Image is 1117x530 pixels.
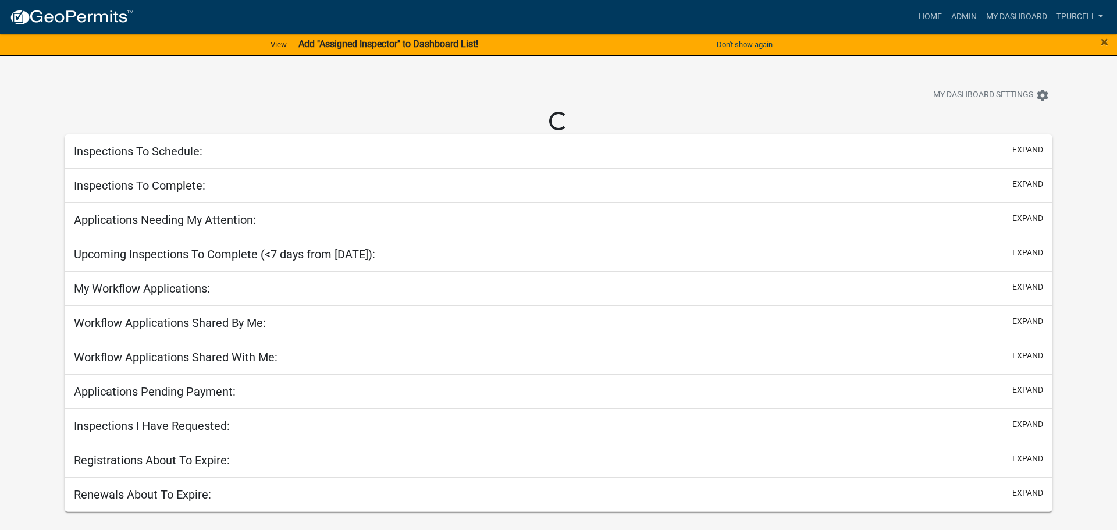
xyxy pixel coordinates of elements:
[74,316,266,330] h5: Workflow Applications Shared By Me:
[914,6,947,28] a: Home
[266,35,291,54] a: View
[74,488,211,501] h5: Renewals About To Expire:
[1012,453,1043,465] button: expand
[1052,6,1108,28] a: Tpurcell
[933,88,1033,102] span: My Dashboard Settings
[1012,144,1043,156] button: expand
[74,282,210,296] h5: My Workflow Applications:
[74,350,278,364] h5: Workflow Applications Shared With Me:
[1012,247,1043,259] button: expand
[74,419,230,433] h5: Inspections I Have Requested:
[74,213,256,227] h5: Applications Needing My Attention:
[1101,35,1108,49] button: Close
[74,453,230,467] h5: Registrations About To Expire:
[1012,315,1043,328] button: expand
[1012,281,1043,293] button: expand
[298,38,478,49] strong: Add "Assigned Inspector" to Dashboard List!
[74,179,205,193] h5: Inspections To Complete:
[1012,487,1043,499] button: expand
[74,385,236,399] h5: Applications Pending Payment:
[981,6,1052,28] a: My Dashboard
[924,84,1059,106] button: My Dashboard Settingssettings
[74,247,375,261] h5: Upcoming Inspections To Complete (<7 days from [DATE]):
[1036,88,1050,102] i: settings
[1101,34,1108,50] span: ×
[1012,212,1043,225] button: expand
[1012,384,1043,396] button: expand
[74,144,202,158] h5: Inspections To Schedule:
[1012,418,1043,431] button: expand
[1012,178,1043,190] button: expand
[712,35,777,54] button: Don't show again
[1012,350,1043,362] button: expand
[947,6,981,28] a: Admin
